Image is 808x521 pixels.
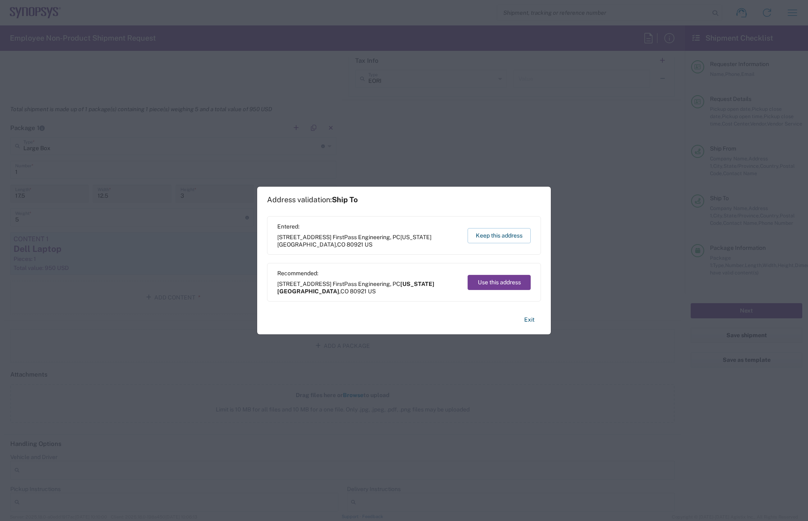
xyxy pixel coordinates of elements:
span: 80921 [350,288,367,295]
span: Entered: [277,223,460,230]
span: 80921 [347,241,363,248]
span: CO [337,241,345,248]
span: US [365,241,372,248]
button: Use this address [468,275,531,290]
span: CO [340,288,349,295]
button: Keep this address [468,228,531,243]
span: Ship To [332,195,358,204]
span: US [368,288,376,295]
button: Exit [518,313,541,327]
h1: Address validation: [267,195,358,204]
span: [STREET_ADDRESS] FirstPass Engineering, PC , [277,233,460,248]
span: [STREET_ADDRESS] FirstPass Engineering, PC , [277,280,460,295]
span: Recommended: [277,270,460,277]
